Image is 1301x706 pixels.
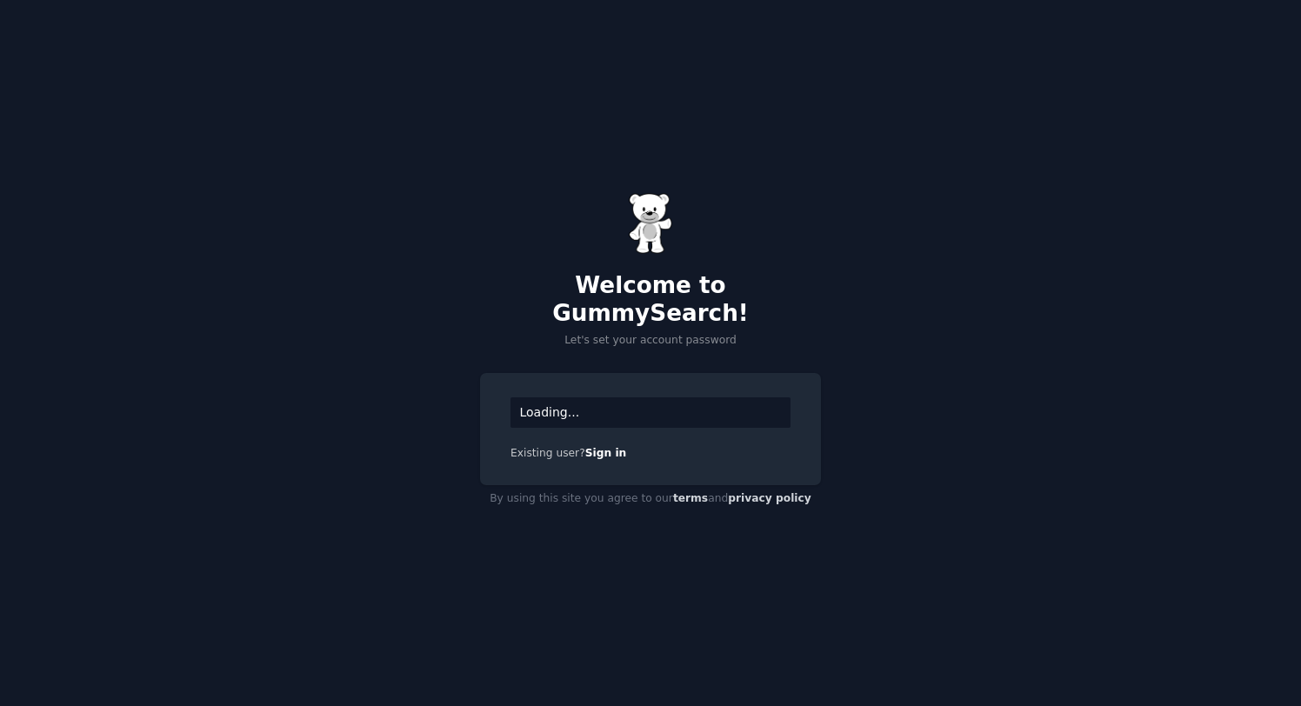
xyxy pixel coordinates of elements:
[629,193,672,254] img: Gummy Bear
[585,447,627,459] a: Sign in
[480,272,821,327] h2: Welcome to GummySearch!
[480,485,821,513] div: By using this site you agree to our and
[728,492,811,504] a: privacy policy
[673,492,708,504] a: terms
[480,333,821,349] p: Let's set your account password
[510,447,585,459] span: Existing user?
[510,397,791,428] div: Loading...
